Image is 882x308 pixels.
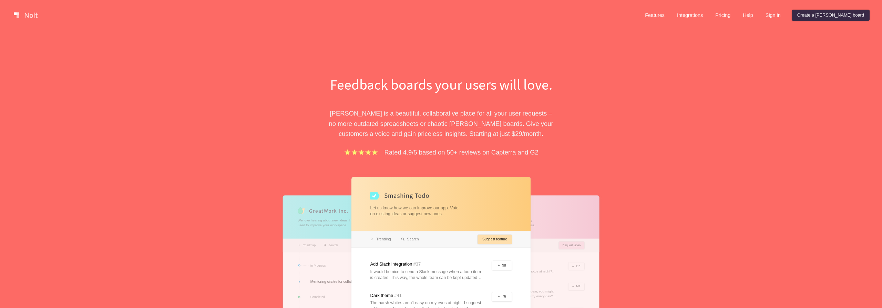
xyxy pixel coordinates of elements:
a: Integrations [671,10,708,21]
p: Rated 4.9/5 based on 50+ reviews on Capterra and G2 [384,147,539,157]
a: Help [737,10,759,21]
a: Sign in [760,10,786,21]
p: [PERSON_NAME] is a beautiful, collaborative place for all your user requests – no more outdated s... [322,108,560,139]
a: Create a [PERSON_NAME] board [792,10,870,21]
img: stars.b067e34983.png [343,148,379,156]
h1: Feedback boards your users will love. [322,74,560,95]
a: Pricing [710,10,736,21]
a: Features [639,10,670,21]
